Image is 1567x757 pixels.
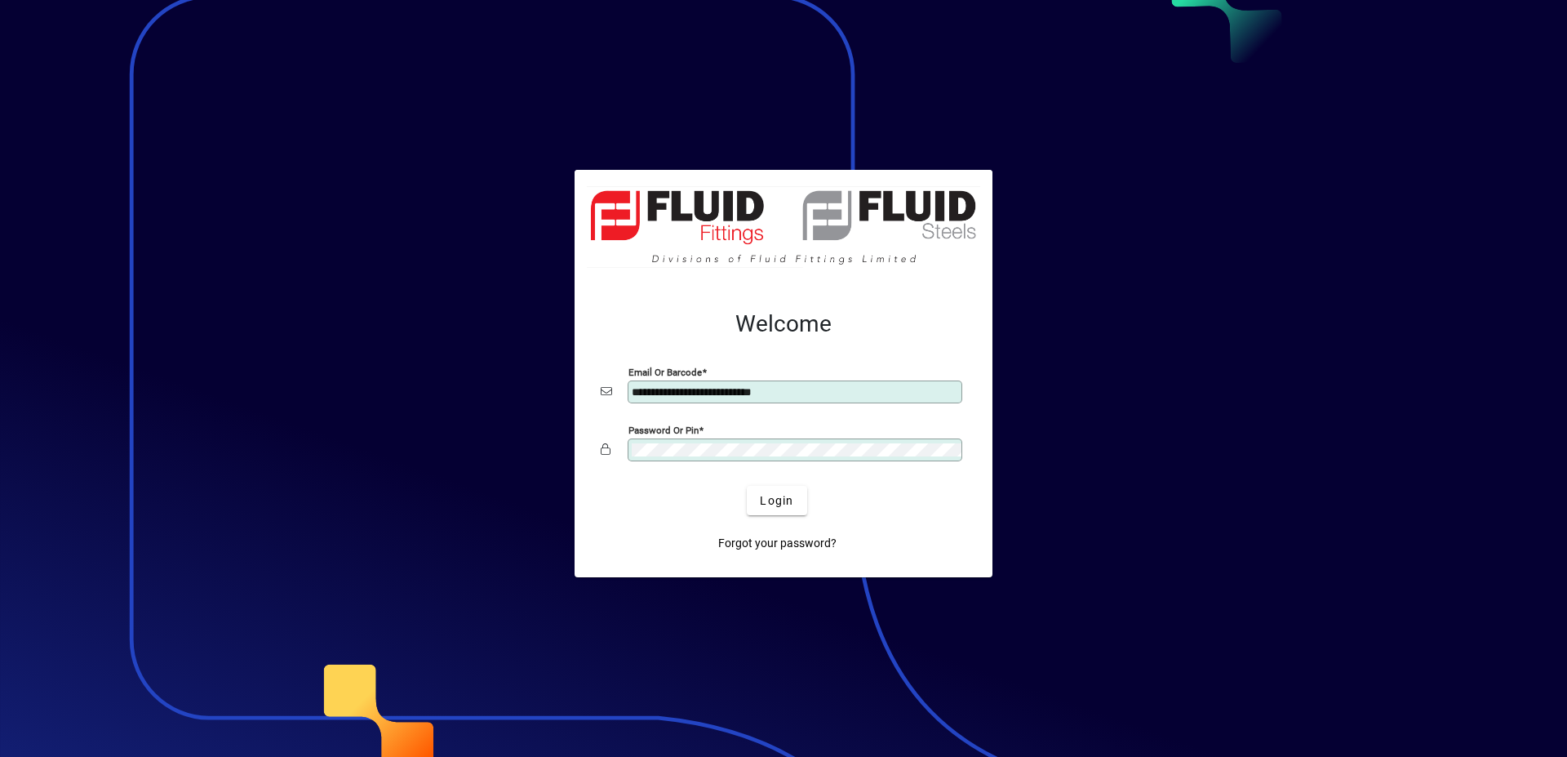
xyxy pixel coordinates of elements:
mat-label: Email or Barcode [628,367,702,378]
h2: Welcome [601,310,966,338]
span: Login [760,492,793,510]
span: Forgot your password? [718,535,837,552]
button: Login [747,486,806,515]
mat-label: Password or Pin [628,425,699,436]
a: Forgot your password? [712,528,843,558]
